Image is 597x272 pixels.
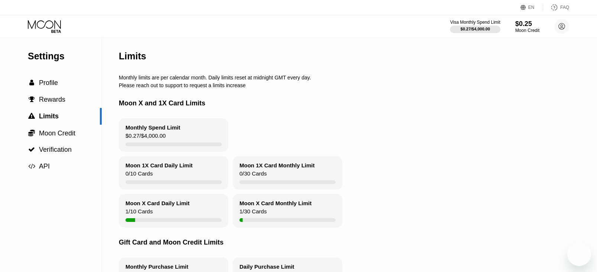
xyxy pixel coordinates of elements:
span: Limits [39,112,59,120]
div: Visa Monthly Spend Limit$0.27/$4,000.00 [450,20,500,33]
div: FAQ [560,5,569,10]
span:  [28,113,35,119]
div: Monthly Spend Limit [125,124,180,131]
div: Moon 1X Card Daily Limit [125,162,193,168]
span:  [28,163,35,170]
div: Moon 1X Card Monthly Limit [239,162,315,168]
div: $0.27 / $4,000.00 [460,27,490,31]
div: Monthly limits are per calendar month. Daily limits reset at midnight GMT every day. [119,75,596,81]
div: Please reach out to support to request a limits increase [119,82,596,88]
iframe: Bouton de lancement de la fenêtre de messagerie, 1 message non lu [567,242,591,266]
iframe: Nombre de messages non lus [578,241,593,248]
div: EN [521,4,543,11]
div: FAQ [543,4,569,11]
div: Daily Purchase Limit [239,263,294,270]
div: Gift Card and Moon Credit Limits [119,227,596,258]
span: Verification [39,146,72,153]
div: Moon X Card Monthly Limit [239,200,311,206]
span:  [28,129,35,137]
span:  [29,96,35,103]
div: 0 / 10 Cards [125,170,153,180]
div: Settings [28,51,102,62]
div: 1 / 30 Cards [239,208,267,218]
div: Limits [119,51,146,62]
div: Moon Credit [515,28,539,33]
div: $0.25Moon Credit [515,20,539,33]
span: API [39,163,50,170]
span: Moon Credit [39,130,75,137]
div: 1 / 10 Cards [125,208,153,218]
div:  [28,79,35,86]
div: Moon X and 1X Card Limits [119,88,596,118]
span:  [29,79,34,86]
span: Profile [39,79,58,86]
div: Moon X Card Daily Limit [125,200,190,206]
span: Rewards [39,96,65,103]
span:  [28,146,35,153]
div: EN [528,5,535,10]
div:  [28,96,35,103]
div: $0.25 [515,20,539,28]
div: $0.27 / $4,000.00 [125,132,166,142]
div: Monthly Purchase Limit [125,263,188,270]
div: 0 / 30 Cards [239,170,267,180]
div: Visa Monthly Spend Limit [450,20,500,25]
